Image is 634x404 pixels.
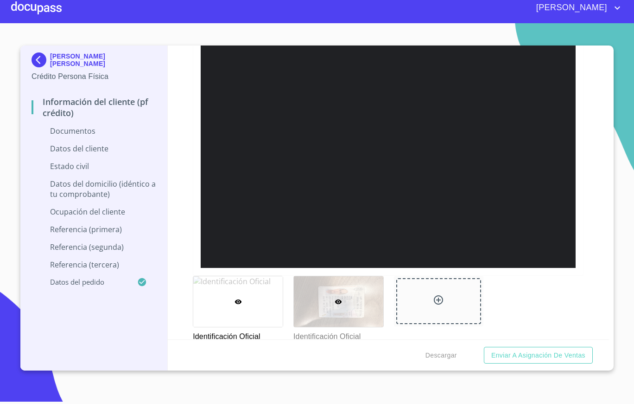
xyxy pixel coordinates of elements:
[422,347,461,364] button: Descargar
[32,242,156,252] p: Referencia (segunda)
[491,350,585,361] span: Enviar a Asignación de Ventas
[425,350,457,361] span: Descargar
[529,0,612,15] span: [PERSON_NAME]
[32,161,156,171] p: Estado Civil
[32,143,156,154] p: Datos del cliente
[32,260,156,270] p: Referencia (tercera)
[32,52,156,71] div: [PERSON_NAME] [PERSON_NAME]
[50,52,156,67] p: [PERSON_NAME] [PERSON_NAME]
[32,96,156,118] p: Información del cliente (PF crédito)
[32,179,156,199] p: Datos del domicilio (idéntico a tu comprobante)
[32,277,137,287] p: Datos del pedido
[193,327,282,342] p: Identificación Oficial
[32,224,156,235] p: Referencia (primera)
[32,52,50,67] img: Docupass spot blue
[484,347,593,364] button: Enviar a Asignación de Ventas
[293,327,383,342] p: Identificación Oficial
[32,207,156,217] p: Ocupación del Cliente
[32,71,156,82] p: Crédito Persona Física
[32,126,156,136] p: Documentos
[529,0,623,15] button: account of current user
